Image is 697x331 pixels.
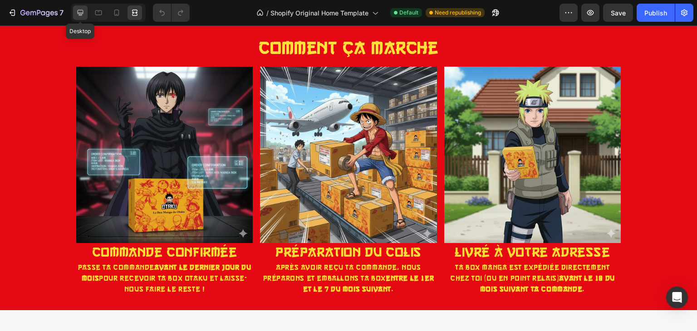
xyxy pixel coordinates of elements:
p: Après avoir reçu tA commande, nous préparons et emballons ta box . [261,237,436,269]
span: Need republishing [435,9,481,17]
span: / [266,8,269,18]
p: Ta box mANGA est expédiée directement chez toi (ou en point relais) . [445,237,620,269]
div: Open Intercom Messenger [666,287,688,308]
div: Publish [644,8,667,18]
button: Save [603,4,633,22]
span: Shopify Original Home Template [270,8,368,18]
h2: Commande Confirmée [76,218,253,236]
span: Default [399,9,418,17]
h2: Livré à votre adresse [444,218,621,236]
div: Undo/Redo [153,4,190,22]
p: Passe ta commande pour recevoir ta box OTAKU et laisse-nous faire le reste ! [77,237,252,269]
img: gempages_582444586438231001-5297b880-81b3-479c-96df-2b47a6d6c644.png [76,41,253,218]
img: gempages_582444586438231001-97df2568-5396-45cf-8dba-72dc56bf605f.png [260,41,437,218]
button: Publish [637,4,675,22]
h2: Préparation du Colis [260,218,437,236]
strong: avant le 10 du mois suivant ta commande [480,249,615,268]
span: Save [611,9,626,17]
strong: avant le dernier jour du mois [82,238,251,257]
img: gempages_582444586438231001-30f62322-e3af-4924-b8d6-a66a64b64b40.png [444,41,621,218]
p: 7 [59,7,64,18]
button: 7 [4,4,68,22]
